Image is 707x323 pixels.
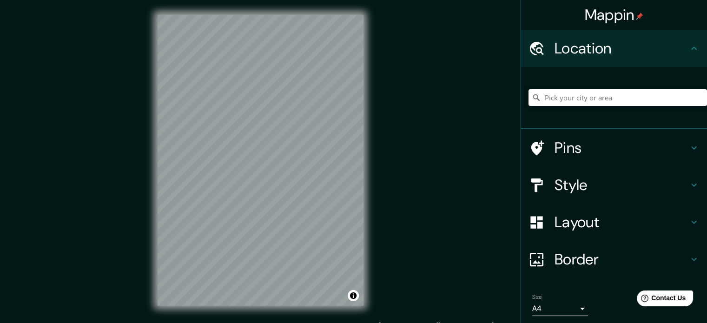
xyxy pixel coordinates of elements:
[532,301,588,316] div: A4
[585,6,644,24] h4: Mappin
[521,30,707,67] div: Location
[555,138,688,157] h4: Pins
[521,129,707,166] div: Pins
[555,39,688,58] h4: Location
[555,250,688,269] h4: Border
[532,293,542,301] label: Size
[348,290,359,301] button: Toggle attribution
[158,15,363,306] canvas: Map
[521,241,707,278] div: Border
[636,13,643,20] img: pin-icon.png
[624,287,697,313] iframe: Help widget launcher
[555,213,688,231] h4: Layout
[555,176,688,194] h4: Style
[521,204,707,241] div: Layout
[521,166,707,204] div: Style
[529,89,707,106] input: Pick your city or area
